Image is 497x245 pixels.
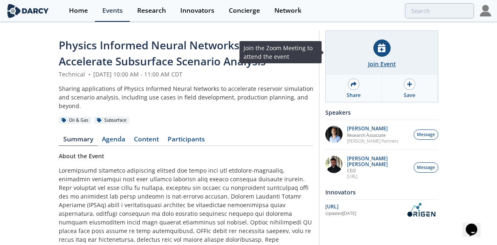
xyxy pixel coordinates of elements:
[87,70,92,78] span: •
[417,132,435,138] span: Message
[325,156,343,173] img: 20112e9a-1f67-404a-878c-a26f1c79f5da
[59,136,97,146] a: Summary
[404,203,438,217] img: OriGen.AI
[69,7,88,14] div: Home
[59,117,91,124] div: Oil & Gas
[414,162,438,173] button: Message
[405,3,474,18] input: Advanced Search
[325,203,438,217] a: [URL] Updated[DATE] OriGen.AI
[368,60,396,68] div: Join Event
[347,173,410,179] p: [URL]
[102,7,123,14] div: Events
[480,5,491,16] img: Profile
[6,4,50,18] img: logo-wide.svg
[325,185,438,199] div: Innovators
[347,126,398,132] p: [PERSON_NAME]
[59,84,313,110] div: Sharing applications of Physics Informed Neural Networks to accelerate reservoir simulation and s...
[129,136,163,146] a: Content
[59,152,104,160] strong: About the Event
[417,164,435,171] span: Message
[137,7,166,14] div: Research
[94,117,129,124] div: Subsurface
[274,7,301,14] div: Network
[347,92,361,99] div: Share
[325,203,404,210] div: [URL]
[229,7,260,14] div: Concierge
[325,105,438,120] div: Speakers
[347,138,398,144] p: [PERSON_NAME] Partners
[414,129,438,140] button: Message
[462,212,489,237] iframe: chat widget
[325,126,343,143] img: 1EXUV5ipS3aUf9wnAL7U
[404,92,415,99] div: Save
[59,38,295,69] span: Physics Informed Neural Networks (PINNs) to Accelerate Subsurface Scenario Analysis
[97,136,129,146] a: Agenda
[347,168,410,173] p: CEO
[347,156,410,167] p: [PERSON_NAME] [PERSON_NAME]
[59,70,313,79] div: Technical [DATE] 10:00 AM - 11:00 AM CDT
[163,136,209,146] a: Participants
[180,7,214,14] div: Innovators
[325,210,404,217] div: Updated [DATE]
[347,132,398,138] p: Research Associate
